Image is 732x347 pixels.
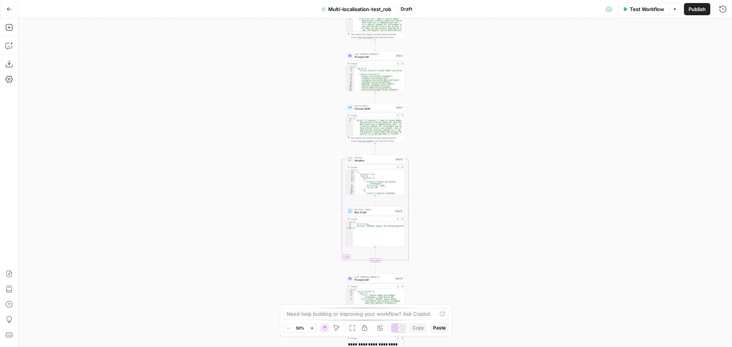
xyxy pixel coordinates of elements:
[375,262,376,273] g: Edge from step_13-iteration-end to step_14
[346,206,405,247] div: Run Code · PythonRun CodeStep 12Output{ "error":true, "message":"Unknown region: ZA_related_keywo...
[346,294,354,298] div: 4
[358,36,372,38] span: Copy the output
[375,40,376,51] g: Edge from step_1 to step_2
[351,62,394,65] div: Output
[375,143,376,154] g: Edge from step_9 to step_13
[353,190,355,192] span: Toggle code folding, rows 11 through 15
[352,289,354,291] span: Toggle code folding, rows 1 through 11
[355,55,394,59] span: Prompt LLM
[346,274,405,314] div: LLM · [PERSON_NAME] 4.1Prompt LLMStep 14Output{ "en_gb_content":{ "meta":{ "title":"Social media ...
[355,107,394,111] span: Format JSON
[346,83,354,85] div: 9
[346,293,354,294] div: 3
[618,3,669,15] button: Test Workflow
[346,77,354,79] div: 6
[346,75,354,77] div: 5
[346,187,355,189] div: 9
[351,285,394,288] div: Output
[433,325,446,331] span: Paste
[395,158,403,161] div: Step 13
[346,225,353,227] div: 3
[355,53,394,56] span: LLM · [PERSON_NAME] 4.1
[353,175,355,177] span: Toggle code folding, rows 4 through 32
[346,85,354,87] div: 10
[351,114,394,117] div: Output
[351,136,403,142] div: This output is too large & has been abbreviated for review. to view the full content.
[355,208,393,211] span: Run Code · Python
[395,277,403,280] div: Step 14
[346,87,354,89] div: 11
[413,325,424,331] span: Copy
[346,221,353,223] div: 1
[346,291,354,293] div: 2
[346,74,354,75] div: 4
[346,66,354,68] div: 1
[430,323,449,333] button: Paste
[352,291,354,293] span: Toggle code folding, rows 2 through 10
[346,89,354,91] div: 12
[346,177,355,179] div: 5
[346,258,405,262] div: Complete
[351,33,403,39] div: This output is too large & has been abbreviated for review. to view the full content.
[353,170,355,171] span: Toggle code folding, rows 1 through 163
[346,155,405,195] div: LoopIterationIterationStep 13Output[ { "success":true, "data":{ "keywords":[ { "keyword":"social ...
[351,337,394,340] div: Output
[355,211,393,214] span: Run Code
[396,106,403,109] div: Step 9
[684,3,710,15] button: Publish
[346,81,354,83] div: 8
[346,289,354,291] div: 1
[346,170,355,171] div: 1
[351,118,353,120] span: Toggle code folding, rows 1 through 3
[396,54,403,58] div: Step 2
[346,51,405,91] div: LLM · [PERSON_NAME] 4.1Prompt LLMStep 2Output{ "EN_US":{ "primary_keyword":"social media recruiti...
[346,118,353,120] div: 1
[317,3,396,15] button: Multi-localisation-test_rob
[352,66,354,68] span: Toggle code folding, rows 1 through 47
[351,166,394,169] div: Output
[346,227,353,229] div: 4
[346,171,355,173] div: 2
[346,189,355,190] div: 10
[375,91,376,102] g: Edge from step_2 to step_9
[346,173,355,175] div: 3
[355,278,393,282] span: Prompt LLM
[401,6,412,13] span: Draft
[346,190,355,192] div: 11
[353,179,355,181] span: Toggle code folding, rows 6 through 10
[355,156,393,159] span: Iteration
[346,91,354,93] div: 13
[352,74,354,75] span: Toggle code folding, rows 4 through 15
[346,68,354,70] div: 2
[409,323,427,333] button: Copy
[346,298,354,308] div: 5
[355,159,393,163] span: Iteration
[346,181,355,185] div: 7
[296,325,304,331] span: 50%
[352,68,354,70] span: Toggle code folding, rows 2 through 16
[346,175,355,177] div: 4
[358,140,372,142] span: Copy the output
[355,275,393,278] span: LLM · [PERSON_NAME] 4.1
[346,103,405,143] div: Format JSONFormat JSONStep 9Output{ "EN-GB":"{\"content\":\"What is Social Media Recruiting?\n\nS...
[689,5,706,13] span: Publish
[351,217,394,221] div: Output
[395,209,403,213] div: Step 12
[351,221,353,223] span: Toggle code folding, rows 1 through 4
[346,192,355,196] div: 12
[346,179,355,181] div: 6
[352,293,354,294] span: Toggle code folding, rows 3 through 7
[370,258,381,262] div: Complete
[353,171,355,173] span: Toggle code folding, rows 2 through 36
[328,5,391,13] span: Multi-localisation-test_rob
[353,177,355,179] span: Toggle code folding, rows 5 through 31
[346,223,353,225] div: 2
[346,79,354,81] div: 7
[355,104,394,107] span: Format JSON
[375,195,376,206] g: Edge from step_13 to step_12
[346,70,354,74] div: 3
[630,5,664,13] span: Test Workflow
[346,185,355,187] div: 8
